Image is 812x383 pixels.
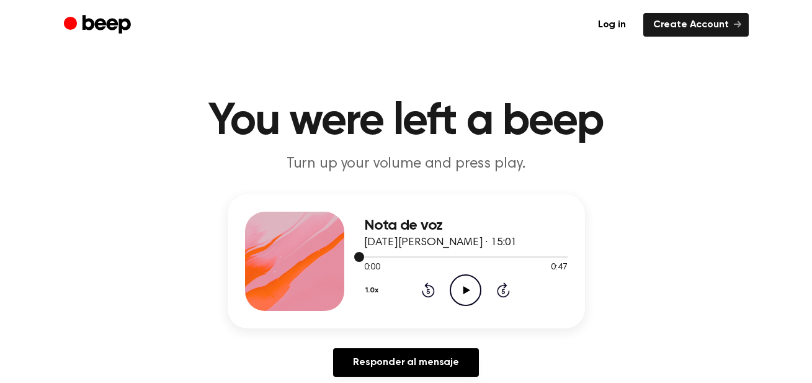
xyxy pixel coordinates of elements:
[365,287,378,294] font: 1.0x
[333,348,479,377] a: Responder al mensaje
[168,154,645,174] p: Turn up your volume and press play.
[588,13,636,37] a: Log in
[364,218,443,233] font: Nota de voz
[89,99,724,144] h1: You were left a beep
[364,263,380,272] font: 0:00
[551,263,567,272] font: 0:47
[364,280,383,301] button: 1.0x
[643,13,749,37] a: Create Account
[353,358,459,367] font: Responder al mensaje
[64,13,134,37] a: Bip
[364,237,517,248] font: [DATE][PERSON_NAME] · 15:01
